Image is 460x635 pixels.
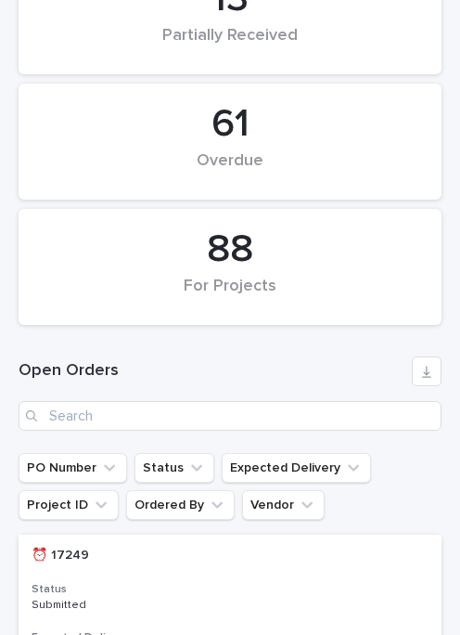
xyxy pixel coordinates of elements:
[32,599,356,612] p: Submitted
[50,275,410,314] div: For Projects
[19,401,441,431] input: Search
[50,24,410,63] div: Partially Received
[222,453,371,483] button: Expected Delivery
[19,490,119,520] button: Project ID
[134,453,214,483] button: Status
[19,453,127,483] button: PO Number
[50,149,410,188] div: Overdue
[50,101,410,148] div: 61
[32,548,356,564] p: ⏰ 17249
[126,490,235,520] button: Ordered By
[242,490,325,520] button: Vendor
[32,582,428,597] h3: Status
[50,227,410,273] div: 88
[19,360,404,382] h1: Open Orders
